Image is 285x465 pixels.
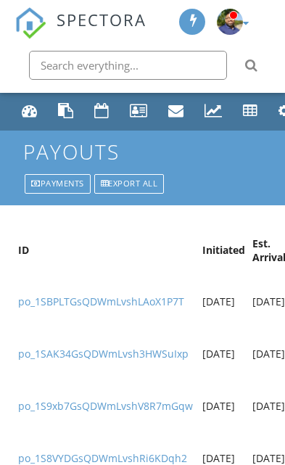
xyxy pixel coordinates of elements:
[199,98,228,125] a: Metrics
[199,276,249,328] td: [DATE]
[199,380,249,432] td: [DATE]
[15,7,46,39] img: The Best Home Inspection Software - Spectora
[199,328,249,380] td: [DATE]
[125,98,153,125] a: Contacts
[17,98,43,125] a: Dashboard
[57,7,146,30] span: SPECTORA
[25,174,91,193] div: Payments
[163,98,189,125] a: Email Queue
[53,98,79,125] a: Templates
[15,21,146,49] a: SPECTORA
[199,226,249,276] th: Initiated
[18,347,189,361] a: po_1SAK34GsQDWmLvsh3HWSuIxp
[18,451,187,465] a: po_1S8VYDGsQDWmLvshRi6KDqh2
[94,174,165,193] div: Export all
[217,9,243,35] img: favorite_1.jpg
[93,173,167,194] a: Export all
[18,295,184,308] a: po_1SBPLTGsQDWmLvshLAoX1P7T
[29,51,227,80] input: Search everything...
[15,226,199,276] th: ID
[23,141,262,163] h1: Payouts
[238,98,263,125] a: Data
[18,399,193,413] a: po_1S9xb7GsQDWmLvshV8R7mGqw
[23,173,93,194] a: Payments
[89,98,115,125] a: Calendar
